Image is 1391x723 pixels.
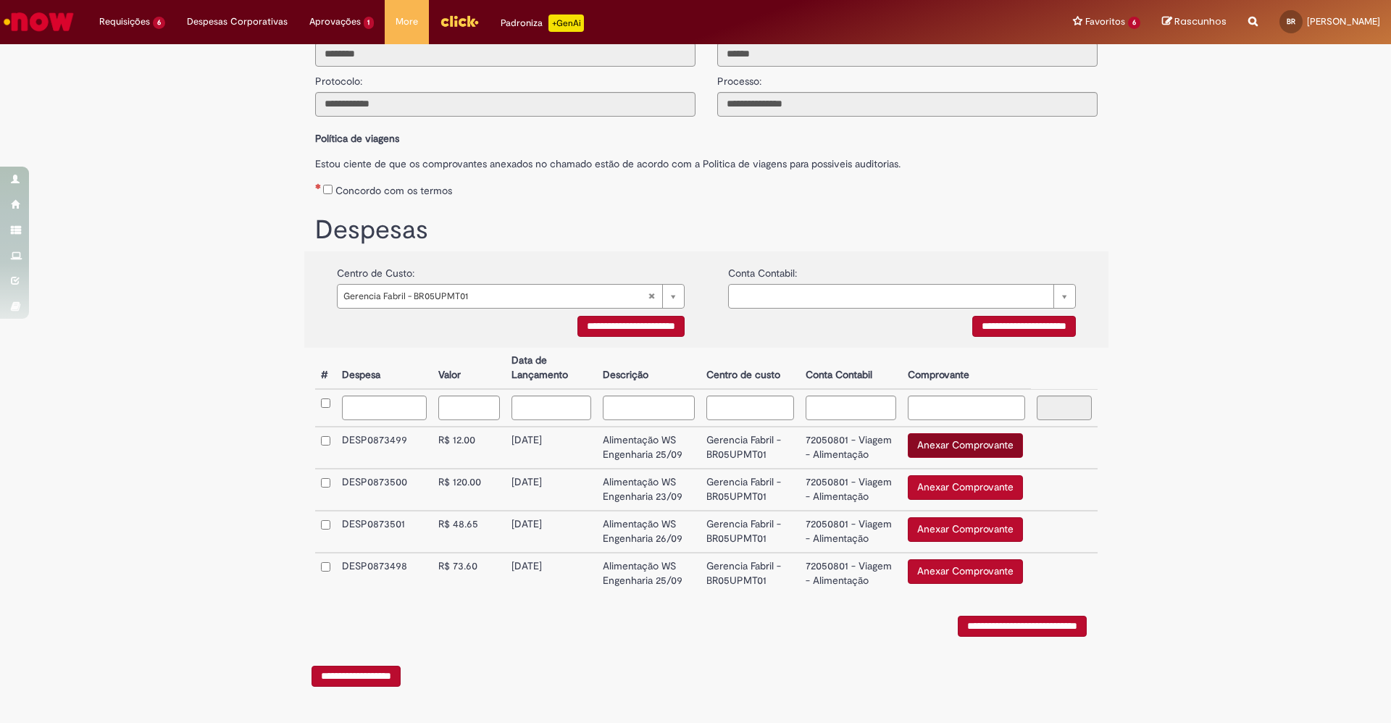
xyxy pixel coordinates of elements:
p: +GenAi [548,14,584,32]
button: Anexar Comprovante [908,433,1023,458]
td: DESP0873501 [336,511,433,553]
th: # [315,348,336,389]
td: Gerencia Fabril - BR05UPMT01 [701,427,801,469]
span: Requisições [99,14,150,29]
label: Centro de Custo: [337,259,414,280]
span: 6 [153,17,165,29]
span: Aprovações [309,14,361,29]
td: R$ 120.00 [433,469,506,511]
td: Anexar Comprovante [902,469,1031,511]
label: Conta Contabil: [728,259,797,280]
button: Anexar Comprovante [908,475,1023,500]
span: Despesas Corporativas [187,14,288,29]
label: Estou ciente de que os comprovantes anexados no chamado estão de acordo com a Politica de viagens... [315,149,1098,171]
label: Concordo com os termos [335,183,452,198]
span: Gerencia Fabril - BR05UPMT01 [343,285,648,308]
div: Padroniza [501,14,584,32]
label: Processo: [717,67,761,88]
span: BR [1287,17,1295,26]
th: Despesa [336,348,433,389]
span: 6 [1128,17,1140,29]
td: DESP0873498 [336,553,433,594]
td: Anexar Comprovante [902,427,1031,469]
img: ServiceNow [1,7,76,36]
a: Gerencia Fabril - BR05UPMT01Limpar campo {0} [337,284,685,309]
th: Valor [433,348,506,389]
b: Política de viagens [315,132,399,145]
td: Alimentação WS Engenharia 25/09 [597,427,701,469]
td: DESP0873500 [336,469,433,511]
td: [DATE] [506,511,597,553]
td: Alimentação WS Engenharia 23/09 [597,469,701,511]
th: Centro de custo [701,348,801,389]
td: Alimentação WS Engenharia 25/09 [597,553,701,594]
td: 72050801 - Viagem - Alimentação [800,469,902,511]
th: Comprovante [902,348,1031,389]
td: 72050801 - Viagem - Alimentação [800,511,902,553]
th: Data de Lançamento [506,348,597,389]
td: Gerencia Fabril - BR05UPMT01 [701,553,801,594]
td: R$ 12.00 [433,427,506,469]
span: More [396,14,418,29]
a: Limpar campo {0} [728,284,1076,309]
td: DESP0873499 [336,427,433,469]
td: 72050801 - Viagem - Alimentação [800,553,902,594]
td: R$ 73.60 [433,553,506,594]
abbr: Limpar campo {0} [640,285,662,308]
td: Gerencia Fabril - BR05UPMT01 [701,469,801,511]
td: [DATE] [506,553,597,594]
td: R$ 48.65 [433,511,506,553]
td: Anexar Comprovante [902,553,1031,594]
button: Anexar Comprovante [908,559,1023,584]
td: [DATE] [506,469,597,511]
span: Rascunhos [1174,14,1227,28]
td: Gerencia Fabril - BR05UPMT01 [701,511,801,553]
td: Anexar Comprovante [902,511,1031,553]
td: Alimentação WS Engenharia 26/09 [597,511,701,553]
img: click_logo_yellow_360x200.png [440,10,479,32]
td: 72050801 - Viagem - Alimentação [800,427,902,469]
span: 1 [364,17,375,29]
label: Protocolo: [315,67,362,88]
th: Conta Contabil [800,348,902,389]
h1: Despesas [315,216,1098,245]
button: Anexar Comprovante [908,517,1023,542]
span: Favoritos [1085,14,1125,29]
td: [DATE] [506,427,597,469]
th: Descrição [597,348,701,389]
span: [PERSON_NAME] [1307,15,1380,28]
a: Rascunhos [1162,15,1227,29]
